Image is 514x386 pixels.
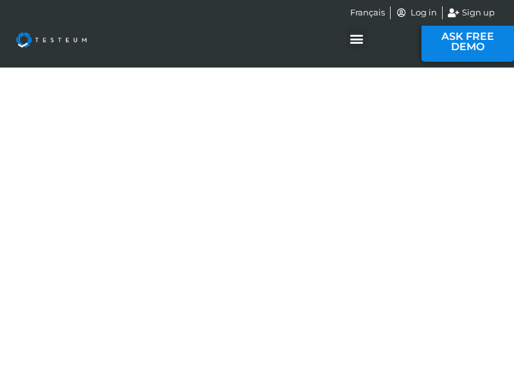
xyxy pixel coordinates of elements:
[421,22,514,62] a: ASK FREE DEMO
[396,6,437,19] a: Log in
[346,28,368,49] div: Menu Toggle
[441,32,495,52] span: ASK FREE DEMO
[459,6,495,19] span: Sign up
[6,23,96,57] img: Testeum Logo - Application crowdtesting platform
[407,6,437,19] span: Log in
[448,6,495,19] a: Sign up
[350,6,385,19] a: Français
